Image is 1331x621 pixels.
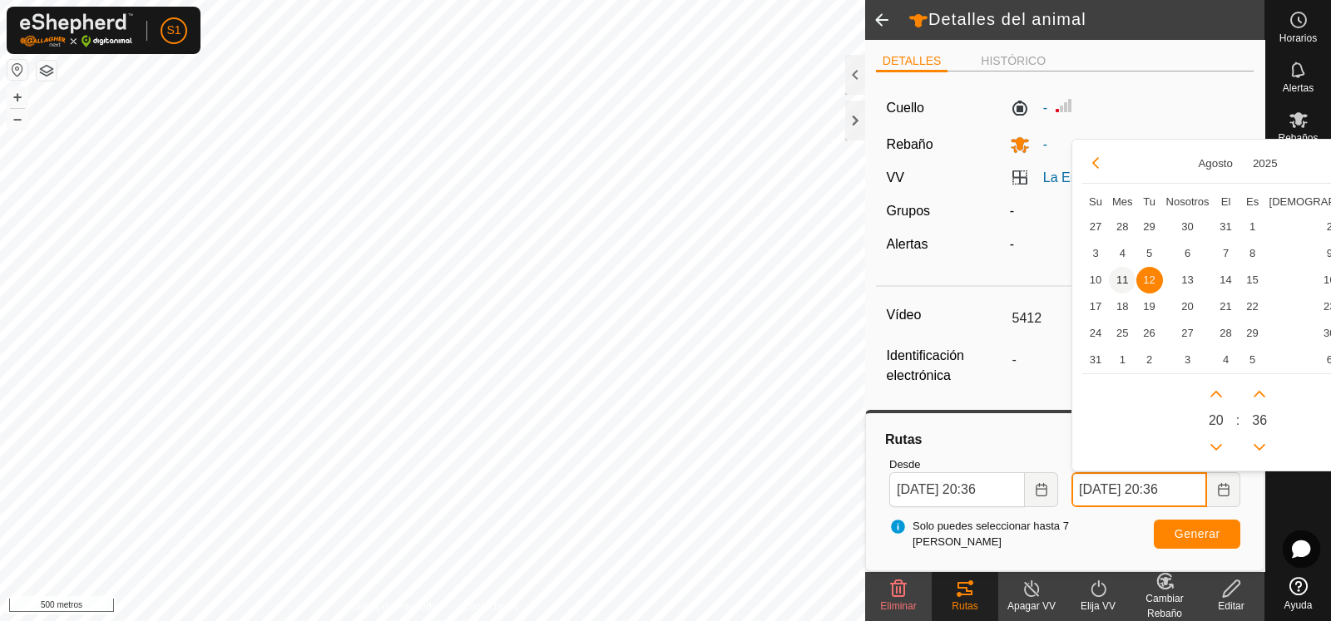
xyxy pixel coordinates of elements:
font: 20 [1181,300,1193,313]
td: 4 [1109,240,1136,267]
p-button: Próximo minuto [1246,381,1273,407]
font: Rutas [885,432,922,446]
p-button: Minuto anterior [1246,434,1273,461]
td: 13 [1163,267,1213,293]
button: + [7,87,27,107]
font: Ayuda [1284,599,1313,611]
td: 7 [1213,240,1239,267]
td: 5 [1136,240,1163,267]
font: Política de Privacidad [347,601,443,613]
font: - [1043,101,1047,115]
font: 19 [1143,300,1155,313]
font: Mes [1112,195,1133,208]
font: Rutas [952,600,977,612]
td: 20 [1163,293,1213,320]
img: Intensidad de señal [1054,96,1074,116]
a: Política de Privacidad [347,599,443,614]
font: 5 [1249,353,1255,366]
font: 28 [1220,327,1231,339]
font: El [1221,195,1231,208]
td: 31 [1213,214,1239,240]
font: Elija VV [1081,600,1116,612]
p-button: Próxima hora [1203,381,1230,407]
td: 5 [1239,347,1266,373]
td: 2 [1136,347,1163,373]
font: S1 [166,23,181,37]
font: 2025 [1253,157,1278,170]
font: 20 [1209,413,1224,427]
font: 4 [1223,353,1229,366]
button: Elija fecha [1025,472,1058,507]
font: 2 [1146,353,1152,366]
font: 1 [1120,353,1126,366]
font: HISTÓRICO [981,54,1046,67]
font: 22 [1246,300,1258,313]
font: 13 [1181,274,1193,286]
td: 11 [1109,267,1136,293]
td: 18 [1109,293,1136,320]
font: Su [1089,195,1102,208]
font: 24 [1090,327,1101,339]
font: 29 [1143,220,1155,233]
font: Eliminar [880,600,916,612]
td: 30 [1163,214,1213,240]
img: Logotipo de Gallagher [20,13,133,47]
font: Horarios [1279,32,1317,44]
font: 4 [1120,247,1126,259]
td: 29 [1239,320,1266,347]
font: Cuello [887,101,924,115]
font: 15 [1246,274,1258,286]
button: Capas del Mapa [37,61,57,81]
td: 24 [1082,320,1109,347]
font: 28 [1116,220,1128,233]
td: 4 [1213,347,1239,373]
font: 31 [1220,220,1231,233]
font: Generar [1175,527,1220,540]
td: 28 [1213,320,1239,347]
font: 14 [1220,274,1231,286]
font: 18 [1116,300,1128,313]
font: Solo puedes seleccionar hasta 7 [PERSON_NAME] [913,520,1069,549]
td: 1 [1239,214,1266,240]
font: 27 [1181,327,1193,339]
td: 27 [1163,320,1213,347]
td: 21 [1213,293,1239,320]
td: 15 [1239,267,1266,293]
font: 1 [1249,220,1255,233]
td: 10 [1082,267,1109,293]
font: Es [1246,195,1259,208]
a: Ayuda [1265,570,1331,617]
td: 3 [1082,240,1109,267]
font: 25 [1116,327,1128,339]
font: Identificación electrónica [887,348,964,382]
font: 6 [1185,247,1190,259]
td: 1 [1109,347,1136,373]
font: La Erilla [1043,170,1091,185]
font: Desde [889,458,921,471]
font: Alertas [1283,82,1314,94]
font: Contáctanos [463,601,518,613]
font: Rebaño [887,137,933,151]
font: 36 [1252,413,1267,427]
font: 5 [1146,247,1152,259]
font: 3 [1092,247,1098,259]
font: Agosto [1198,157,1233,170]
font: Alertas [887,237,928,251]
font: Apagar VV [1007,600,1056,612]
td: 28 [1109,214,1136,240]
font: Detalles del animal [928,10,1086,28]
td: 8 [1239,240,1266,267]
button: Mes anterior [1082,150,1109,176]
button: Restablecer mapa [7,60,27,80]
font: VV [887,170,904,185]
td: 27 [1082,214,1109,240]
font: Tu [1143,195,1155,208]
font: Grupos [887,204,930,218]
font: 30 [1181,220,1193,233]
button: Elija mes [1191,154,1239,173]
td: 12 [1136,267,1163,293]
font: - [1043,137,1047,151]
font: 11 [1116,274,1128,286]
font: 17 [1090,300,1101,313]
td: 22 [1239,293,1266,320]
